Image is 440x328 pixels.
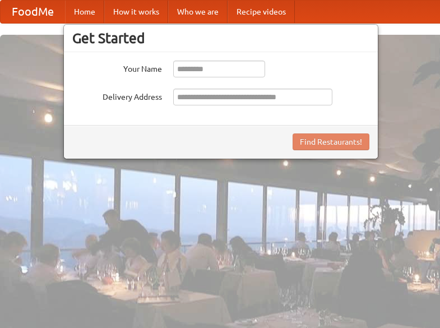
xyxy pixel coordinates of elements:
[72,89,162,103] label: Delivery Address
[293,133,369,150] button: Find Restaurants!
[104,1,168,23] a: How it works
[168,1,228,23] a: Who we are
[72,61,162,75] label: Your Name
[228,1,295,23] a: Recipe videos
[72,30,369,47] h3: Get Started
[65,1,104,23] a: Home
[1,1,65,23] a: FoodMe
